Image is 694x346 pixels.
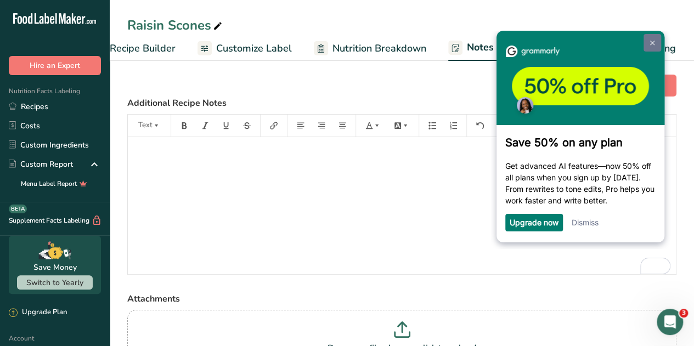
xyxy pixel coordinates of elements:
[216,41,292,56] span: Customize Label
[127,97,676,110] label: Additional Recipe Notes
[198,36,292,61] a: Customize Label
[33,262,77,273] div: Save Money
[89,36,176,61] a: Recipe Builder
[679,309,688,317] span: 3
[128,137,676,274] div: To enrich screen reader interactions, please activate Accessibility in Grammarly extension settings
[9,205,27,213] div: BETA
[9,56,101,75] button: Hire an Expert
[332,41,426,56] span: Nutrition Breakdown
[9,158,73,170] div: Custom Report
[314,36,426,61] a: Nutrition Breakdown
[19,187,68,196] a: Upgrade now
[467,40,566,55] span: Notes & Attachments
[127,15,224,35] div: Raisin Scones
[6,7,174,94] img: f60ae6485c9449d2a76a3eb3db21d1eb-frame-31613004-1.png
[81,187,108,196] a: Dismiss
[9,307,67,318] div: Upgrade Plan
[448,35,566,61] a: Notes & Attachments
[26,277,83,288] span: Switch to Yearly
[133,117,166,134] button: Text
[110,41,176,56] span: Recipe Builder
[160,10,164,15] img: close_x_white.png
[15,105,165,118] h3: Save 50% on any plan
[15,129,165,175] p: Get advanced AI features—now 50% off all plans when you sign up by [DATE]. From rewrites to tone ...
[17,275,93,290] button: Switch to Yearly
[657,309,683,335] iframe: Intercom live chat
[127,293,180,305] span: Attachments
